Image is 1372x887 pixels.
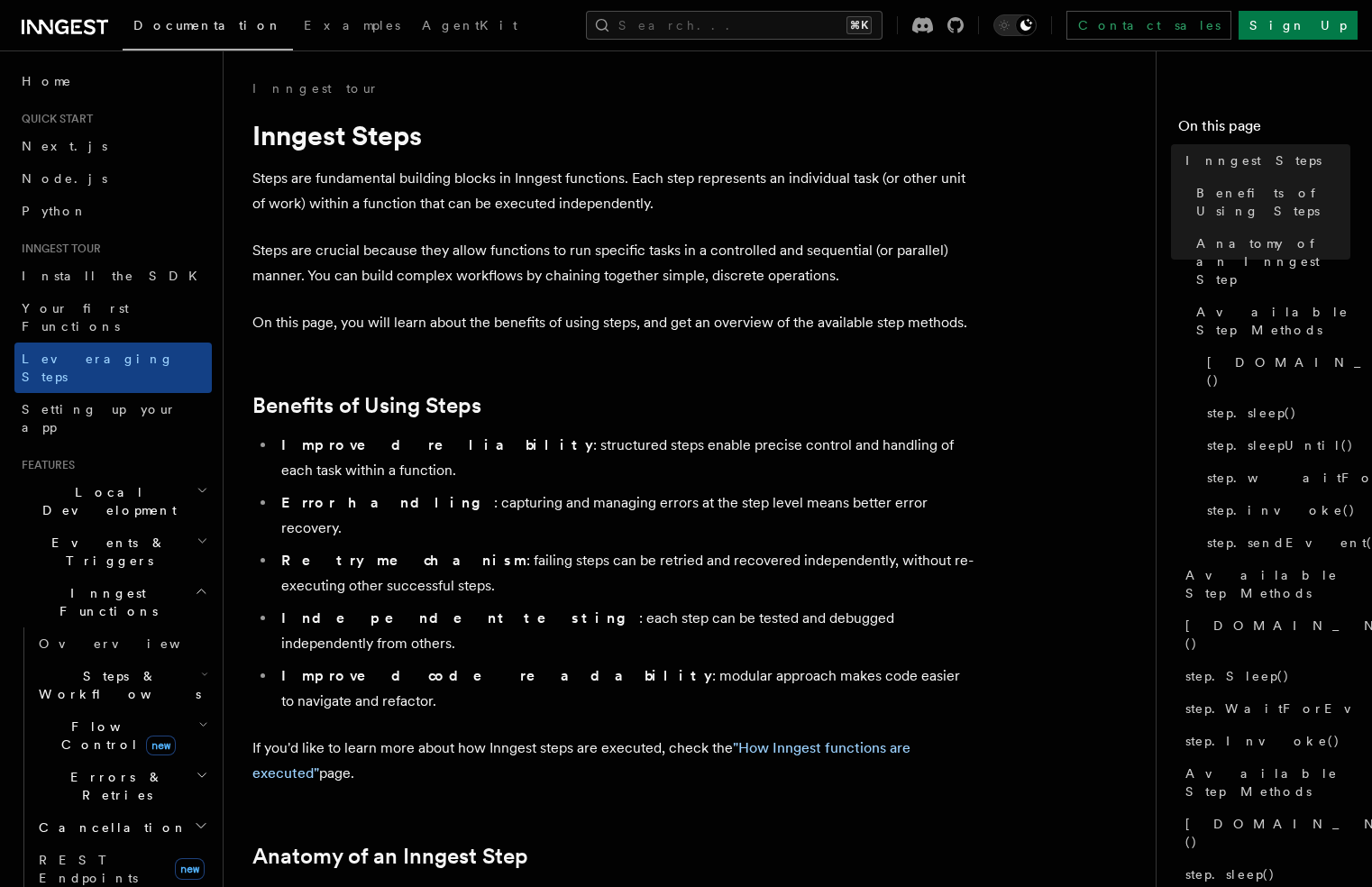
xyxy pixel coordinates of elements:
a: Documentation [123,5,293,50]
li: : failing steps can be retried and recovered independently, without re-executing other successful... [276,548,974,599]
a: step.invoke() [1200,494,1350,526]
strong: Retry mechanism [281,552,526,569]
span: Node.js [22,171,107,186]
button: Search...⌘K [586,11,883,40]
a: Overview [32,627,212,660]
strong: Improved code readability [281,667,712,684]
a: [DOMAIN_NAME]() [1178,609,1350,660]
span: Home [22,72,72,90]
p: Steps are fundamental building blocks in Inngest functions. Each step represents an individual ta... [252,166,974,216]
li: : structured steps enable precise control and handling of each task within a function. [276,433,974,483]
span: Benefits of Using Steps [1196,184,1350,220]
a: Available Step Methods [1178,757,1350,808]
a: Anatomy of an Inngest Step [252,844,528,869]
a: Inngest tour [252,79,379,97]
span: new [175,858,205,880]
li: : capturing and managing errors at the step level means better error recovery. [276,490,974,541]
button: Steps & Workflows [32,660,212,710]
span: Examples [304,18,400,32]
a: Contact sales [1066,11,1231,40]
a: step.sendEvent() [1200,526,1350,559]
span: Inngest Functions [14,584,195,620]
button: Toggle dark mode [993,14,1037,36]
a: AgentKit [411,5,528,49]
span: Anatomy of an Inngest Step [1196,234,1350,288]
button: Errors & Retries [32,761,212,811]
span: Inngest Steps [1185,151,1322,169]
span: Available Step Methods [1196,303,1350,339]
h4: On this page [1178,115,1350,144]
button: Flow Controlnew [32,710,212,761]
a: step.Invoke() [1178,725,1350,757]
a: Inngest Steps [1178,144,1350,177]
span: Errors & Retries [32,768,196,804]
a: Examples [293,5,411,49]
span: Overview [39,636,224,651]
a: [DOMAIN_NAME]() [1200,346,1350,397]
span: Quick start [14,112,93,126]
a: Install the SDK [14,260,212,292]
span: Available Step Methods [1185,764,1350,800]
li: : modular approach makes code easier to navigate and refactor. [276,663,974,714]
span: Events & Triggers [14,534,197,570]
a: Benefits of Using Steps [252,393,481,418]
span: Setting up your app [22,402,177,434]
span: step.sleep() [1207,404,1297,422]
a: Benefits of Using Steps [1189,177,1350,227]
a: [DOMAIN_NAME]() [1178,808,1350,858]
span: Install the SDK [22,269,208,283]
p: If you'd like to learn more about how Inngest steps are executed, check the page. [252,736,974,786]
span: step.invoke() [1207,501,1356,519]
a: Python [14,195,212,227]
span: Steps & Workflows [32,667,201,703]
a: step.sleep() [1200,397,1350,429]
span: Flow Control [32,718,198,754]
span: Documentation [133,18,282,32]
a: Leveraging Steps [14,343,212,393]
button: Events & Triggers [14,526,212,577]
a: Setting up your app [14,393,212,443]
span: step.sleepUntil() [1207,436,1354,454]
span: step.Invoke() [1185,732,1340,750]
a: Your first Functions [14,292,212,343]
button: Local Development [14,476,212,526]
a: step.sleepUntil() [1200,429,1350,462]
a: Available Step Methods [1189,296,1350,346]
a: Home [14,65,212,97]
a: step.waitForEvent() [1200,462,1350,494]
strong: Error handling [281,494,494,511]
strong: Improved reliability [281,436,593,453]
kbd: ⌘K [846,16,872,34]
a: Sign Up [1239,11,1358,40]
span: Available Step Methods [1185,566,1350,602]
a: Node.js [14,162,212,195]
span: Next.js [22,139,107,153]
span: Your first Functions [22,301,129,334]
span: Inngest tour [14,242,101,256]
button: Cancellation [32,811,212,844]
h1: Inngest Steps [252,119,974,151]
strong: Independent testing [281,609,639,626]
span: Local Development [14,483,197,519]
span: AgentKit [422,18,517,32]
span: new [146,736,176,755]
a: Next.js [14,130,212,162]
button: Inngest Functions [14,577,212,627]
a: step.WaitForEvent() [1178,692,1350,725]
a: Available Step Methods [1178,559,1350,609]
a: step.Sleep() [1178,660,1350,692]
a: Anatomy of an Inngest Step [1189,227,1350,296]
span: step.Sleep() [1185,667,1290,685]
li: : each step can be tested and debugged independently from others. [276,606,974,656]
span: step.sleep() [1185,865,1276,883]
span: REST Endpoints [39,853,138,885]
p: Steps are crucial because they allow functions to run specific tasks in a controlled and sequenti... [252,238,974,288]
span: Features [14,458,75,472]
span: Leveraging Steps [22,352,174,384]
span: Cancellation [32,818,188,837]
span: Python [22,204,87,218]
p: On this page, you will learn about the benefits of using steps, and get an overview of the availa... [252,310,974,335]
